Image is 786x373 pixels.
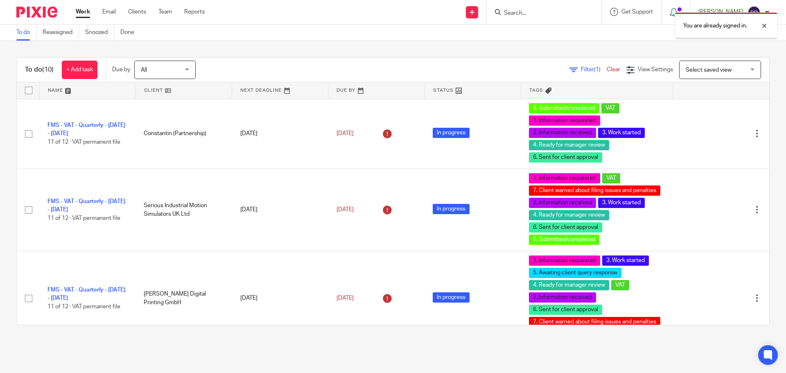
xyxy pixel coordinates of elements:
td: Constantin (Partnership) [136,99,232,169]
span: 7. Client warned about filing issues and penalties [529,185,660,196]
span: 11 of 12 · VAT permanent file [47,139,120,145]
span: 2. Information received [529,128,596,138]
span: Select saved view [686,67,732,73]
span: [DATE] [337,131,354,136]
a: Clients [128,8,146,16]
a: FMS - VAT - Quarterly - [DATE] - [DATE] [47,122,125,136]
span: 2. Information received [529,198,596,208]
span: 4. Ready for manager review [529,280,609,290]
span: In progress [433,128,470,138]
td: [DATE] [232,251,328,346]
a: Email [102,8,116,16]
h1: To do [25,66,54,74]
span: Tags [529,88,543,93]
span: 3. Work started [602,255,649,266]
td: Serious Industrial Motion Simulators UK Ltd [136,169,232,251]
span: 2. Information received [529,292,596,303]
span: In progress [433,204,470,214]
td: [PERSON_NAME] Digital Printing GmbH [136,251,232,346]
span: 8. Submitted/completed [529,235,599,245]
span: VAT [601,103,619,113]
a: Work [76,8,90,16]
span: All [141,67,147,73]
a: Team [158,8,172,16]
td: [DATE] [232,99,328,169]
a: FMS - VAT - Quarterly - [DATE] - [DATE] [47,199,125,212]
span: 6. Sent for client approval [529,305,602,315]
a: FMS - VAT - Quarterly - [DATE] - [DATE] [47,287,125,301]
a: + Add task [62,61,97,79]
span: 3. Work started [598,128,645,138]
p: Due by [112,66,130,74]
img: svg%3E [748,6,761,19]
td: [DATE] [232,169,328,251]
span: 6. Sent for client approval [529,152,602,163]
span: View Settings [638,67,673,72]
span: 5. Awaiting client query response [529,268,621,278]
span: 11 of 12 · VAT permanent file [47,215,120,221]
span: 6. Sent for client approval [529,222,602,233]
span: VAT [602,173,620,183]
a: Reassigned [43,25,79,41]
img: Pixie [16,7,57,18]
span: Filter [581,67,607,72]
p: You are already signed in. [683,22,747,30]
span: [DATE] [337,207,354,212]
span: 3. Work started [598,198,645,208]
span: VAT [611,280,629,290]
span: 7. Client warned about filing issues and penalties [529,317,660,327]
span: In progress [433,292,470,303]
a: To do [16,25,36,41]
span: 1. Information requested [529,115,600,126]
span: 11 of 12 · VAT permanent file [47,304,120,310]
span: [DATE] [337,295,354,301]
span: 4. Ready for manager review [529,140,609,150]
a: Reports [184,8,205,16]
a: Clear [607,67,620,72]
span: 4. Ready for manager review [529,210,609,220]
a: Snoozed [85,25,114,41]
span: (10) [42,66,54,73]
span: 1. Information requested [529,255,600,266]
span: 8. Submitted/completed [529,103,599,113]
a: Done [120,25,140,41]
span: 1. Information requested [529,173,600,183]
span: (1) [594,67,601,72]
